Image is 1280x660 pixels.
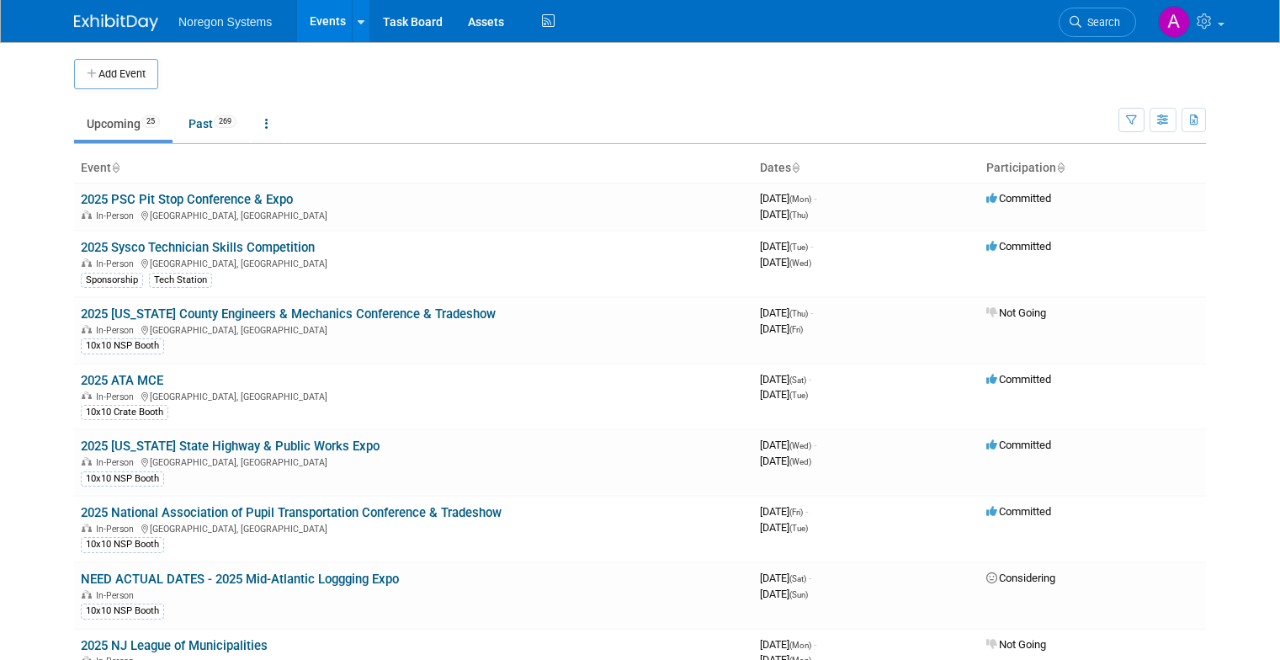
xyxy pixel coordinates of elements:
[81,604,164,619] div: 10x10 NSP Booth
[810,240,813,253] span: -
[82,325,92,333] img: In-Person Event
[81,537,164,552] div: 10x10 NSP Booth
[760,256,811,269] span: [DATE]
[760,439,816,451] span: [DATE]
[96,325,139,336] span: In-Person
[789,242,808,252] span: (Tue)
[81,306,496,322] a: 2025 [US_STATE] County Engineers & Mechanics Conference & Tradeshow
[789,574,806,583] span: (Sat)
[760,373,811,386] span: [DATE]
[81,389,746,402] div: [GEOGRAPHIC_DATA], [GEOGRAPHIC_DATA]
[809,373,811,386] span: -
[760,240,813,253] span: [DATE]
[82,590,92,599] img: In-Person Event
[74,59,158,89] button: Add Event
[789,194,811,204] span: (Mon)
[81,439,380,454] a: 2025 [US_STATE] State Highway & Public Works Expo
[176,108,249,140] a: Past269
[980,154,1206,183] th: Participation
[96,391,139,402] span: In-Person
[96,524,139,535] span: In-Person
[74,108,173,140] a: Upcoming25
[789,641,811,650] span: (Mon)
[789,457,811,466] span: (Wed)
[760,208,808,221] span: [DATE]
[789,258,811,268] span: (Wed)
[149,273,212,288] div: Tech Station
[1059,8,1136,37] a: Search
[814,439,816,451] span: -
[81,638,268,653] a: 2025 NJ League of Municipalities
[789,441,811,450] span: (Wed)
[81,338,164,354] div: 10x10 NSP Booth
[986,439,1051,451] span: Committed
[214,115,236,128] span: 269
[178,15,272,29] span: Noregon Systems
[986,192,1051,205] span: Committed
[82,524,92,532] img: In-Person Event
[81,208,746,221] div: [GEOGRAPHIC_DATA], [GEOGRAPHIC_DATA]
[760,638,816,651] span: [DATE]
[986,638,1046,651] span: Not Going
[1081,16,1120,29] span: Search
[81,471,164,487] div: 10x10 NSP Booth
[96,210,139,221] span: In-Person
[760,388,808,401] span: [DATE]
[986,373,1051,386] span: Committed
[814,638,816,651] span: -
[789,590,808,599] span: (Sun)
[81,256,746,269] div: [GEOGRAPHIC_DATA], [GEOGRAPHIC_DATA]
[81,240,315,255] a: 2025 Sysco Technician Skills Competition
[111,161,120,174] a: Sort by Event Name
[760,588,808,600] span: [DATE]
[81,405,168,420] div: 10x10 Crate Booth
[82,391,92,400] img: In-Person Event
[791,161,799,174] a: Sort by Start Date
[789,210,808,220] span: (Thu)
[760,521,808,534] span: [DATE]
[74,154,753,183] th: Event
[805,505,808,518] span: -
[986,572,1055,584] span: Considering
[74,14,158,31] img: ExhibitDay
[760,455,811,467] span: [DATE]
[760,322,803,335] span: [DATE]
[753,154,980,183] th: Dates
[96,590,139,601] span: In-Person
[1056,161,1065,174] a: Sort by Participation Type
[986,505,1051,518] span: Committed
[141,115,160,128] span: 25
[814,192,816,205] span: -
[1158,6,1190,38] img: Ali Connell
[81,322,746,336] div: [GEOGRAPHIC_DATA], [GEOGRAPHIC_DATA]
[96,457,139,468] span: In-Person
[760,572,811,584] span: [DATE]
[82,258,92,267] img: In-Person Event
[96,258,139,269] span: In-Person
[789,325,803,334] span: (Fri)
[986,306,1046,319] span: Not Going
[81,521,746,535] div: [GEOGRAPHIC_DATA], [GEOGRAPHIC_DATA]
[789,524,808,533] span: (Tue)
[81,505,502,520] a: 2025 National Association of Pupil Transportation Conference & Tradeshow
[81,572,399,587] a: NEED ACTUAL DATES - 2025 Mid-Atlantic Loggging Expo
[986,240,1051,253] span: Committed
[810,306,813,319] span: -
[760,505,808,518] span: [DATE]
[789,375,806,385] span: (Sat)
[760,306,813,319] span: [DATE]
[789,508,803,517] span: (Fri)
[82,457,92,466] img: In-Person Event
[82,210,92,219] img: In-Person Event
[809,572,811,584] span: -
[760,192,816,205] span: [DATE]
[81,192,293,207] a: 2025 PSC Pit Stop Conference & Expo
[789,391,808,400] span: (Tue)
[81,455,746,468] div: [GEOGRAPHIC_DATA], [GEOGRAPHIC_DATA]
[81,273,143,288] div: Sponsorship
[81,373,163,388] a: 2025 ATA MCE
[789,309,808,318] span: (Thu)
